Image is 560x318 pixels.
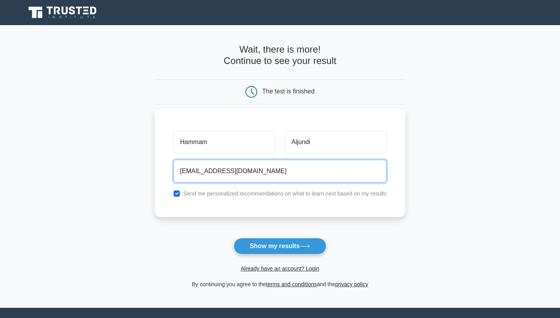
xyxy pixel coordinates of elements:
a: privacy policy [335,281,368,287]
a: terms and conditions [266,281,317,287]
input: Last name [285,131,386,154]
button: Show my results [234,238,326,254]
h4: Wait, there is more! Continue to see your result [155,44,406,67]
a: Already have an account? Login [241,265,319,272]
input: First name [174,131,275,154]
input: Email [174,160,387,183]
div: The test is finished [262,88,315,95]
label: Send me personalized recommendations on what to learn next based on my results [183,190,387,197]
div: By continuing you agree to the and the [150,280,410,289]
